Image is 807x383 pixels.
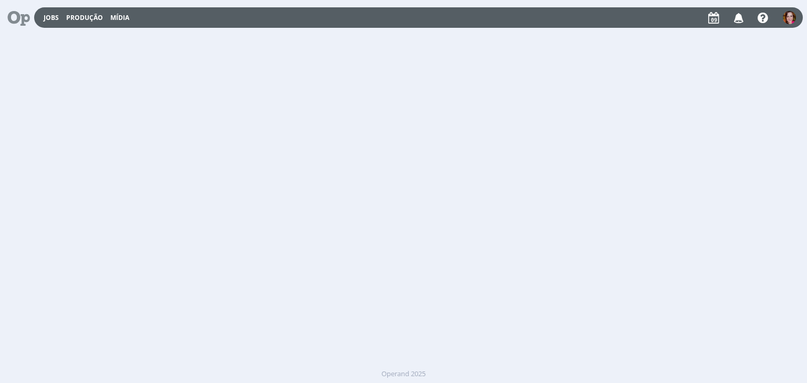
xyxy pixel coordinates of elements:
[782,8,796,27] button: B
[110,13,129,22] a: Mídia
[63,14,106,22] button: Produção
[783,11,796,24] img: B
[107,14,132,22] button: Mídia
[66,13,103,22] a: Produção
[44,13,59,22] a: Jobs
[40,14,62,22] button: Jobs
